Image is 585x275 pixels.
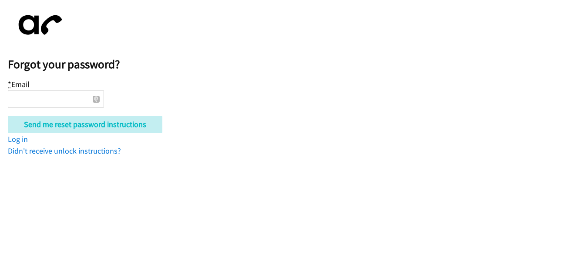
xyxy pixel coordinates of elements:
[8,146,121,156] a: Didn't receive unlock instructions?
[8,116,162,133] input: Send me reset password instructions
[8,79,11,89] abbr: required
[8,79,30,89] label: Email
[8,134,28,144] a: Log in
[8,57,585,72] h2: Forgot your password?
[8,8,69,42] img: aphone-8a226864a2ddd6a5e75d1ebefc011f4aa8f32683c2d82f3fb0802fe031f96514.svg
